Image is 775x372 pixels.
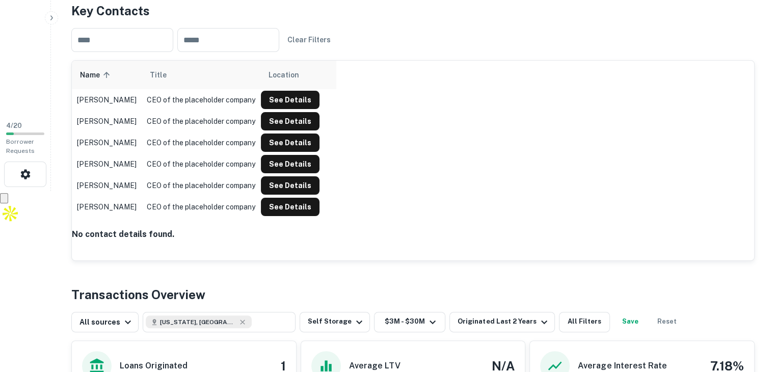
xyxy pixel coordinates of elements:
[160,317,236,327] span: [US_STATE], [GEOGRAPHIC_DATA]
[71,2,755,20] h4: Key Contacts
[72,153,142,175] td: [PERSON_NAME]
[559,312,610,332] button: All Filters
[120,360,188,372] h6: Loans Originated
[142,89,260,111] td: CEO of the placeholder company
[261,112,319,130] button: See Details
[260,61,320,89] th: Location
[72,111,142,132] td: [PERSON_NAME]
[142,61,260,89] th: Title
[150,69,180,81] span: Title
[79,316,134,328] div: All sources
[651,312,683,332] button: Reset
[374,312,445,332] button: $3M - $30M
[142,111,260,132] td: CEO of the placeholder company
[142,132,260,153] td: CEO of the placeholder company
[72,228,754,241] h4: No contact details found.
[269,69,299,81] span: Location
[578,360,666,372] h6: Average Interest Rate
[261,91,319,109] button: See Details
[71,312,139,332] button: All sources
[261,155,319,173] button: See Details
[300,312,370,332] button: Self Storage
[261,134,319,152] button: See Details
[72,89,142,111] td: [PERSON_NAME]
[458,316,550,328] div: Originated Last 2 Years
[142,175,260,196] td: CEO of the placeholder company
[72,132,142,153] td: [PERSON_NAME]
[449,312,554,332] button: Originated Last 2 Years
[6,138,35,154] span: Borrower Requests
[72,61,754,252] div: scrollable content
[72,61,142,89] th: Name
[261,176,319,195] button: See Details
[283,31,335,49] button: Clear Filters
[80,69,113,81] span: Name
[349,360,400,372] h6: Average LTV
[6,122,22,129] span: 4 / 20
[72,175,142,196] td: [PERSON_NAME]
[724,290,775,339] iframe: Chat Widget
[142,153,260,175] td: CEO of the placeholder company
[614,312,647,332] button: Save your search to get updates of matches that match your search criteria.
[71,285,205,304] h4: Transactions Overview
